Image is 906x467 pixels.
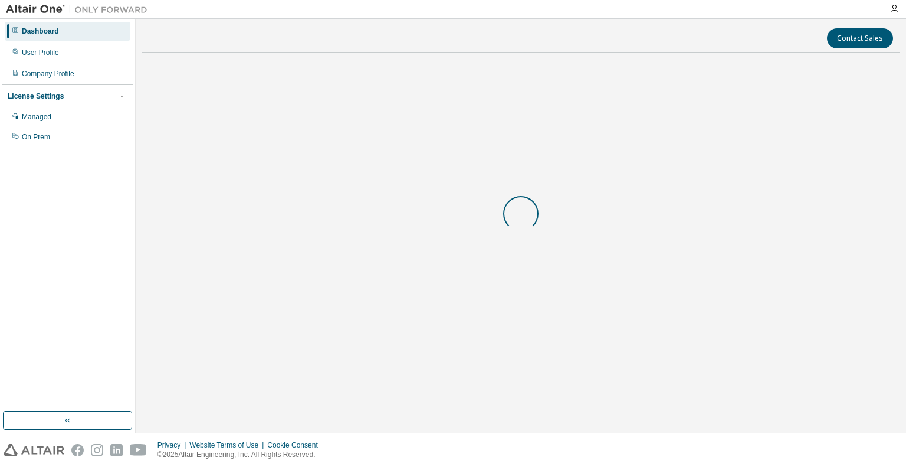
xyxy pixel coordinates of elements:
p: © 2025 Altair Engineering, Inc. All Rights Reserved. [157,450,325,460]
img: facebook.svg [71,444,84,456]
div: On Prem [22,132,50,142]
img: Altair One [6,4,153,15]
img: instagram.svg [91,444,103,456]
div: Dashboard [22,27,59,36]
div: Company Profile [22,69,74,79]
div: License Settings [8,92,64,101]
img: youtube.svg [130,444,147,456]
button: Contact Sales [827,28,893,48]
div: User Profile [22,48,59,57]
div: Managed [22,112,51,122]
img: altair_logo.svg [4,444,64,456]
div: Cookie Consent [267,440,324,450]
div: Website Terms of Use [189,440,267,450]
img: linkedin.svg [110,444,123,456]
div: Privacy [157,440,189,450]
